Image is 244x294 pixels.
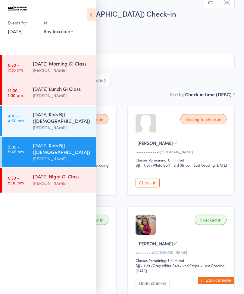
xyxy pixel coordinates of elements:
time: 4:10 - 4:50 pm [8,113,24,123]
span: [PERSON_NAME] [9,34,225,40]
div: [DATE] Lunch Gi Class [33,85,91,92]
time: 6:30 - 8:00 pm [8,175,24,185]
label: Sort by [170,91,184,97]
input: Search [9,54,235,68]
time: 6:30 - 7:30 am [8,62,23,72]
div: [PERSON_NAME] [33,155,91,162]
div: [PERSON_NAME] [33,180,91,187]
div: Any location [43,28,73,34]
h2: [DATE] Kids BJJ ([DEMOGRAPHIC_DATA]) Check-in [9,8,235,18]
img: Supreme Art Club Pty Ltd [6,5,29,12]
div: At [43,18,73,28]
a: [DATE] [8,28,23,34]
span: [DATE] 5:00pm [9,21,225,27]
div: [DATE] Morning Gi Class [33,60,91,67]
div: [PERSON_NAME] [33,67,91,74]
span: [PERSON_NAME] [137,140,173,146]
div: a••••••••s@[DOMAIN_NAME] [136,250,228,255]
div: [DATE] Kids BJJ ([DEMOGRAPHIC_DATA]) [33,111,91,124]
span: BJJ - Kids [9,40,235,46]
button: Exit kiosk mode [198,277,234,284]
button: Check in [136,178,160,187]
div: [DATE] Night Gi Class [33,173,91,180]
a: 6:30 -8:00 pm[DATE] Night Gi Class[PERSON_NAME] [2,168,96,193]
div: [PERSON_NAME] [33,92,91,99]
a: 12:00 -1:00 pm[DATE] Lunch Gi Class[PERSON_NAME] [2,80,96,105]
span: [PERSON_NAME] [9,27,225,34]
div: BJJ - Kids [136,162,150,168]
button: Undo checkin [136,279,170,288]
time: 12:00 - 1:00 pm [8,88,23,97]
a: 5:00 -5:45 pm[DATE] Kids BJJ ([DEMOGRAPHIC_DATA])[PERSON_NAME] [2,137,96,167]
div: Classes Remaining: Unlimited [136,258,228,263]
a: 4:10 -4:50 pm[DATE] Kids BJJ ([DEMOGRAPHIC_DATA])[PERSON_NAME] [2,106,96,136]
span: [PERSON_NAME] [137,240,173,247]
img: image1731910321.png [136,215,156,235]
div: Events for [8,18,37,28]
div: [PERSON_NAME] [33,124,91,131]
div: Checked in [195,215,227,225]
a: 6:30 -7:30 am[DATE] Morning Gi Class[PERSON_NAME] [2,55,96,80]
time: 5:00 - 5:45 pm [8,144,24,154]
span: / White Belt - 3rd Stripe – Last Grading [DATE] [151,162,227,168]
div: j••••••••••••r@[DOMAIN_NAME] [136,149,228,154]
div: Classes Remaining: Unlimited [136,157,228,162]
div: [DATE] Kids BJJ ([DEMOGRAPHIC_DATA]) [33,142,91,155]
div: Waiting to check in [180,114,227,124]
div: BJJ - Kids [136,263,150,268]
div: 2 [104,78,106,83]
div: Check in time (DESC) [185,91,235,97]
span: / Grey White Belt - 2nd Stripe – Last Grading [DATE] [136,263,224,273]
